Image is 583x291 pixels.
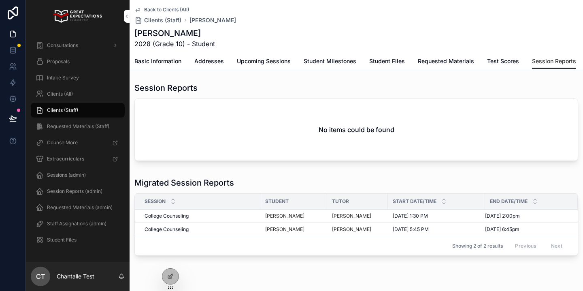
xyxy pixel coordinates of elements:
[47,107,78,113] span: Clients (Staff)
[134,57,181,65] span: Basic Information
[145,226,255,233] a: College Counseling
[47,123,109,130] span: Requested Materials (Staff)
[134,54,181,70] a: Basic Information
[487,54,519,70] a: Test Scores
[134,82,198,94] h1: Session Reports
[47,75,79,81] span: Intake Survey
[418,54,474,70] a: Requested Materials
[53,10,102,23] img: App logo
[31,135,125,150] a: CounselMore
[265,213,322,219] a: [PERSON_NAME]
[304,54,356,70] a: Student Milestones
[31,87,125,101] a: Clients (All)
[332,226,383,233] a: [PERSON_NAME]
[31,119,125,134] a: Requested Materials (Staff)
[31,152,125,166] a: Extracurriculars
[144,6,189,13] span: Back to Clients (All)
[485,226,568,233] a: [DATE] 6:45pm
[144,16,181,24] span: Clients (Staff)
[189,16,236,24] a: [PERSON_NAME]
[393,226,429,233] span: [DATE] 5:45 PM
[265,226,304,233] a: [PERSON_NAME]
[145,213,255,219] a: College Counseling
[31,184,125,199] a: Session Reports (admin)
[332,198,349,205] span: Tutor
[265,213,304,219] a: [PERSON_NAME]
[265,226,322,233] a: [PERSON_NAME]
[485,213,568,219] a: [DATE] 2:00pm
[134,16,181,24] a: Clients (Staff)
[31,54,125,69] a: Proposals
[47,220,106,227] span: Staff Assignations (admin)
[36,272,45,281] span: CT
[134,39,215,49] span: 2028 (Grade 10) - Student
[31,38,125,53] a: Consultations
[31,233,125,247] a: Student Files
[369,54,405,70] a: Student Files
[134,28,215,39] h1: [PERSON_NAME]
[31,216,125,231] a: Staff Assignations (admin)
[134,6,189,13] a: Back to Clients (All)
[237,54,291,70] a: Upcoming Sessions
[31,71,125,85] a: Intake Survey
[194,57,224,65] span: Addresses
[393,226,480,233] a: [DATE] 5:45 PM
[47,188,102,195] span: Session Reports (admin)
[145,198,166,205] span: Session
[490,198,528,205] span: End Date/Time
[47,139,78,146] span: CounselMore
[47,42,78,49] span: Consultations
[485,213,520,219] span: [DATE] 2:00pm
[304,57,356,65] span: Student Milestones
[418,57,474,65] span: Requested Materials
[26,32,130,258] div: scrollable content
[145,226,189,233] span: College Counseling
[452,243,503,249] span: Showing 2 of 2 results
[47,58,70,65] span: Proposals
[332,226,371,233] a: [PERSON_NAME]
[47,237,77,243] span: Student Files
[47,156,84,162] span: Extracurriculars
[393,213,428,219] span: [DATE] 1:30 PM
[485,226,519,233] span: [DATE] 6:45pm
[31,200,125,215] a: Requested Materials (admin)
[134,177,234,188] h1: Migrated Session Reports
[393,213,480,219] a: [DATE] 1:30 PM
[393,198,436,205] span: Start Date/Time
[47,204,113,211] span: Requested Materials (admin)
[332,213,383,219] a: [PERSON_NAME]
[194,54,224,70] a: Addresses
[265,198,289,205] span: Student
[47,91,73,97] span: Clients (All)
[532,57,576,65] span: Session Reports
[145,213,189,219] span: College Counseling
[319,125,394,135] h2: No items could be found
[532,54,576,69] a: Session Reports
[487,57,519,65] span: Test Scores
[57,272,94,280] p: Chantalle Test
[237,57,291,65] span: Upcoming Sessions
[332,213,371,219] a: [PERSON_NAME]
[31,168,125,182] a: Sessions (admin)
[31,103,125,118] a: Clients (Staff)
[369,57,405,65] span: Student Files
[47,172,86,178] span: Sessions (admin)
